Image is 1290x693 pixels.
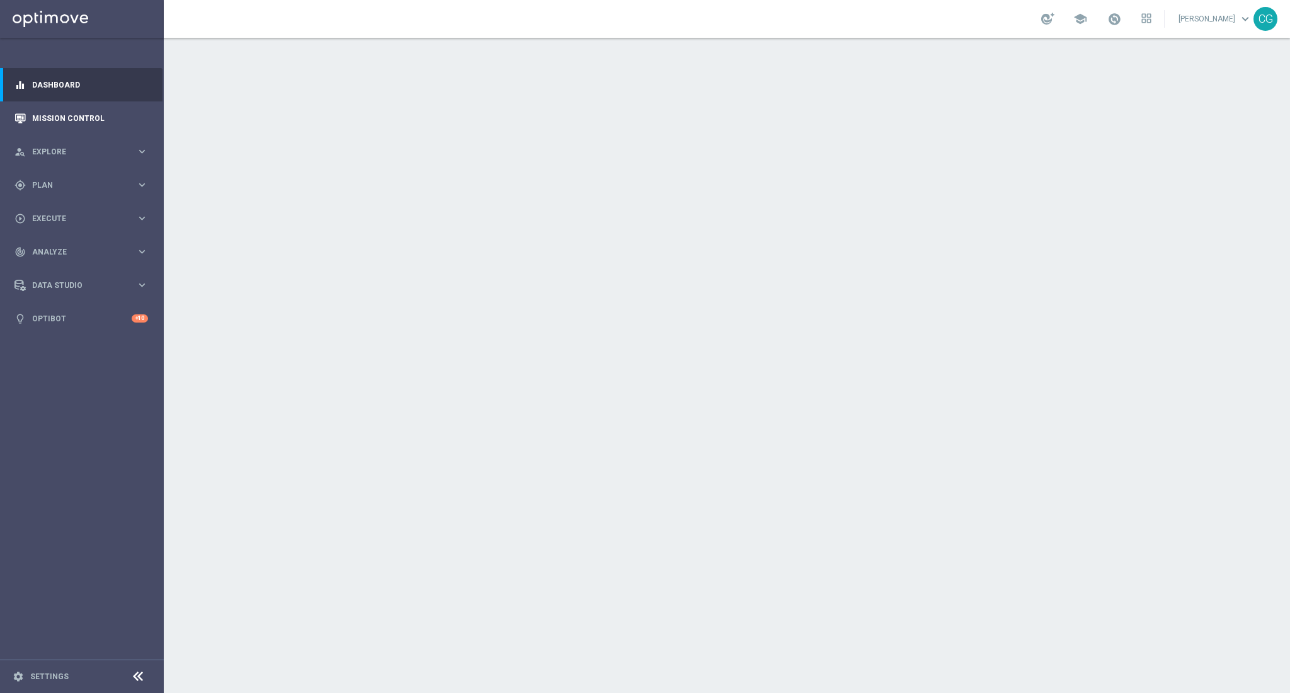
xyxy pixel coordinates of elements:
[32,68,148,101] a: Dashboard
[14,180,26,191] i: gps_fixed
[14,80,149,90] button: equalizer Dashboard
[32,101,148,135] a: Mission Control
[14,247,149,257] button: track_changes Analyze keyboard_arrow_right
[136,212,148,224] i: keyboard_arrow_right
[32,282,136,289] span: Data Studio
[32,215,136,222] span: Execute
[14,147,149,157] button: person_search Explore keyboard_arrow_right
[14,113,149,123] button: Mission Control
[136,146,148,157] i: keyboard_arrow_right
[14,101,148,135] div: Mission Control
[1177,9,1253,28] a: [PERSON_NAME]keyboard_arrow_down
[14,246,136,258] div: Analyze
[32,248,136,256] span: Analyze
[14,280,136,291] div: Data Studio
[14,280,149,290] button: Data Studio keyboard_arrow_right
[14,246,26,258] i: track_changes
[136,279,148,291] i: keyboard_arrow_right
[14,146,136,157] div: Explore
[30,673,69,680] a: Settings
[14,302,148,335] div: Optibot
[1073,12,1087,26] span: school
[14,79,26,91] i: equalizer
[14,180,136,191] div: Plan
[32,148,136,156] span: Explore
[136,179,148,191] i: keyboard_arrow_right
[1238,12,1252,26] span: keyboard_arrow_down
[132,314,148,323] div: +10
[14,180,149,190] button: gps_fixed Plan keyboard_arrow_right
[14,213,136,224] div: Execute
[14,313,26,324] i: lightbulb
[14,146,26,157] i: person_search
[1253,7,1277,31] div: CG
[32,181,136,189] span: Plan
[14,213,26,224] i: play_circle_outline
[14,314,149,324] button: lightbulb Optibot +10
[32,302,132,335] a: Optibot
[14,214,149,224] button: play_circle_outline Execute keyboard_arrow_right
[14,68,148,101] div: Dashboard
[136,246,148,258] i: keyboard_arrow_right
[13,671,24,682] i: settings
